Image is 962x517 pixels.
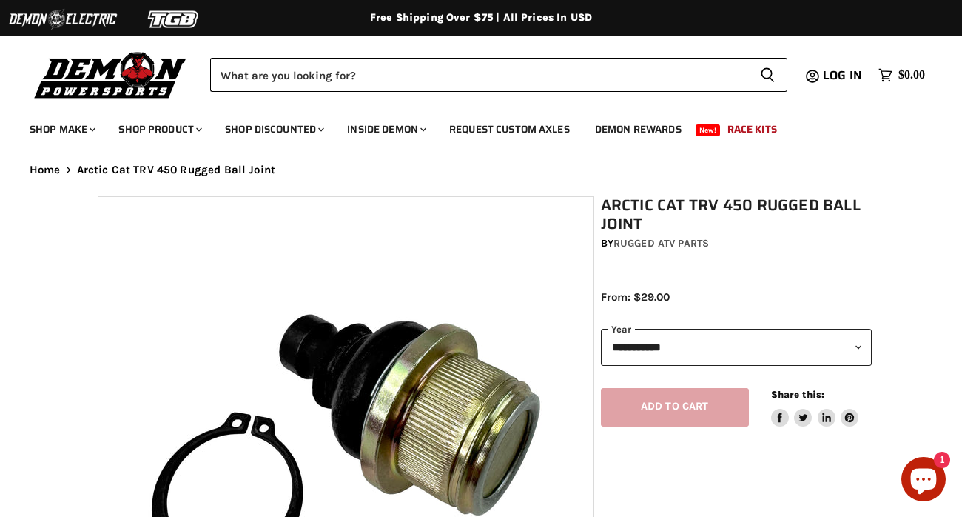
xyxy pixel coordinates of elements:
[210,58,748,92] input: Search
[30,48,192,101] img: Demon Powersports
[696,124,721,136] span: New!
[118,5,229,33] img: TGB Logo 2
[18,114,104,144] a: Shop Make
[897,457,950,505] inbox-online-store-chat: Shopify online store chat
[771,388,859,427] aside: Share this:
[601,329,872,365] select: year
[210,58,787,92] form: Product
[898,68,925,82] span: $0.00
[30,164,61,176] a: Home
[77,164,275,176] span: Arctic Cat TRV 450 Rugged Ball Joint
[7,5,118,33] img: Demon Electric Logo 2
[771,389,824,400] span: Share this:
[18,108,921,144] ul: Main menu
[816,69,871,82] a: Log in
[107,114,211,144] a: Shop Product
[601,290,670,304] span: From: $29.00
[748,58,787,92] button: Search
[584,114,693,144] a: Demon Rewards
[601,196,872,233] h1: Arctic Cat TRV 450 Rugged Ball Joint
[336,114,435,144] a: Inside Demon
[438,114,581,144] a: Request Custom Axles
[716,114,788,144] a: Race Kits
[871,64,932,86] a: $0.00
[214,114,333,144] a: Shop Discounted
[823,66,862,84] span: Log in
[601,236,872,252] div: by
[613,237,709,250] a: Rugged ATV Parts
